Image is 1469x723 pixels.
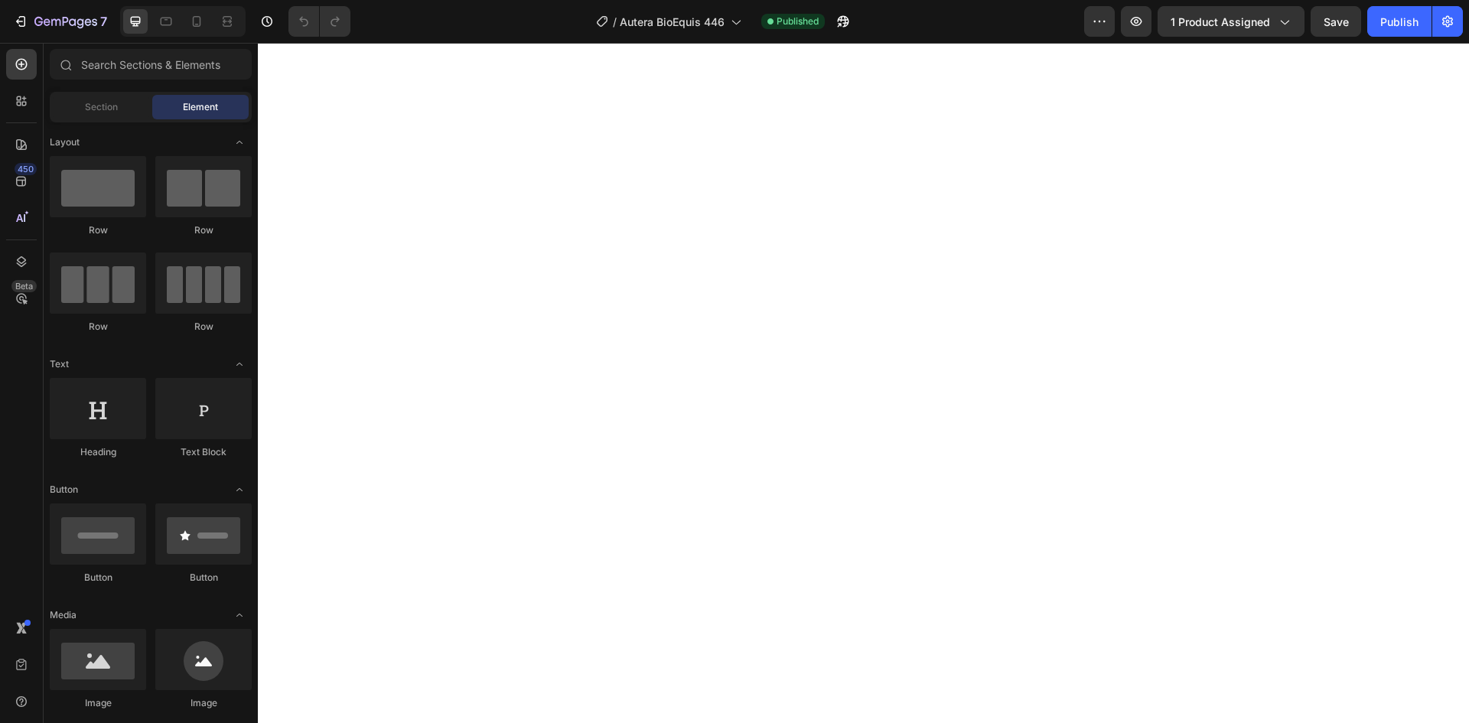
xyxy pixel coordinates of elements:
[15,163,37,175] div: 450
[50,135,80,149] span: Layout
[50,223,146,237] div: Row
[1158,6,1305,37] button: 1 product assigned
[50,571,146,585] div: Button
[50,608,77,622] span: Media
[1367,6,1432,37] button: Publish
[777,15,819,28] span: Published
[620,14,725,30] span: Autera BioEquis 446
[6,6,114,37] button: 7
[227,130,252,155] span: Toggle open
[50,445,146,459] div: Heading
[613,14,617,30] span: /
[1380,14,1419,30] div: Publish
[258,43,1469,723] iframe: Design area
[227,603,252,627] span: Toggle open
[11,280,37,292] div: Beta
[155,696,252,710] div: Image
[1324,15,1349,28] span: Save
[155,320,252,334] div: Row
[227,352,252,376] span: Toggle open
[50,483,78,497] span: Button
[183,100,218,114] span: Element
[155,445,252,459] div: Text Block
[1171,14,1270,30] span: 1 product assigned
[100,12,107,31] p: 7
[227,477,252,502] span: Toggle open
[50,320,146,334] div: Row
[155,571,252,585] div: Button
[50,49,252,80] input: Search Sections & Elements
[155,223,252,237] div: Row
[50,696,146,710] div: Image
[288,6,350,37] div: Undo/Redo
[50,357,69,371] span: Text
[1311,6,1361,37] button: Save
[85,100,118,114] span: Section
